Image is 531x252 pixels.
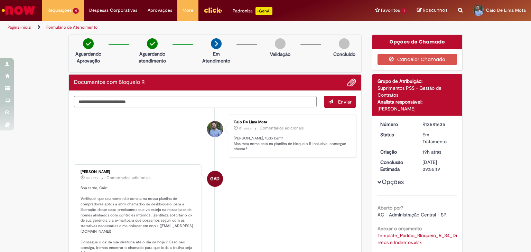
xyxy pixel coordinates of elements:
[375,131,418,138] dt: Status
[260,125,304,131] small: Comentários adicionais
[1,3,36,17] img: ServiceNow
[207,171,223,187] div: Gabriela Alves De Souza
[381,7,400,14] span: Favoritos
[234,120,349,124] div: Caio De Lima Mota
[378,105,457,112] div: [PERSON_NAME]
[47,7,72,14] span: Requisições
[324,96,356,108] button: Enviar
[401,8,407,14] span: 1
[147,38,158,49] img: check-circle-green.png
[333,51,355,58] p: Concluído
[239,126,251,130] time: 30/09/2025 15:53:00
[422,121,455,128] div: R13581635
[211,38,222,49] img: arrow-next.png
[422,148,455,155] div: 30/09/2025 13:56:24
[89,7,137,14] span: Despesas Corporativas
[148,7,172,14] span: Aprovações
[375,159,418,173] dt: Conclusão Estimada
[378,225,422,232] b: Anexar o orçamento
[422,149,441,155] span: 19h atrás
[46,25,97,30] a: Formulário de Atendimento
[270,51,290,58] p: Validação
[210,171,220,187] span: GAD
[422,159,455,173] div: [DATE] 09:55:19
[255,7,272,15] p: +GenAi
[86,176,98,180] time: 30/09/2025 14:54:09
[339,38,350,49] img: img-circle-grey.png
[422,149,441,155] time: 30/09/2025 13:56:24
[81,170,196,174] div: [PERSON_NAME]
[207,121,223,137] div: Caio De Lima Mota
[372,35,463,49] div: Opções do Chamado
[5,21,349,34] ul: Trilhas de página
[199,50,233,64] p: Em Atendimento
[423,7,448,13] span: Rascunhos
[378,212,447,218] span: AC - Administração Central - SP
[74,79,145,86] h2: Documentos com Bloqueio R Histórico de tíquete
[233,7,272,15] div: Padroniza
[375,148,418,155] dt: Criação
[136,50,169,64] p: Aguardando atendimento
[86,176,98,180] span: 18h atrás
[378,98,457,105] div: Analista responsável:
[204,5,222,15] img: click_logo_yellow_360x200.png
[275,38,286,49] img: img-circle-grey.png
[83,38,94,49] img: check-circle-green.png
[234,136,349,152] p: [PERSON_NAME], tudo bem? Mas meu nome está na planilha de bloqueio R inclusive, consegue checar?
[8,25,31,30] a: Página inicial
[378,78,457,85] div: Grupo de Atribuição:
[378,85,457,98] div: Suprimentos PSS - Gestão de Contratos
[239,126,251,130] span: 17h atrás
[422,131,455,145] div: Em Tratamento
[378,232,457,245] a: Download de Template_Padrao_Bloqueio_R_S4_Diretos e Indiretos.xlsx
[375,121,418,128] dt: Número
[338,99,352,105] span: Enviar
[347,78,356,87] button: Adicionar anexos
[183,7,193,14] span: More
[378,54,457,65] button: Cancelar Chamado
[74,96,317,108] textarea: Digite sua mensagem aqui...
[106,175,151,181] small: Comentários adicionais
[486,7,526,13] span: Caio De Lima Mota
[72,50,105,64] p: Aguardando Aprovação
[73,8,79,14] span: 4
[378,205,403,211] b: Aberto por?
[417,7,448,14] a: Rascunhos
